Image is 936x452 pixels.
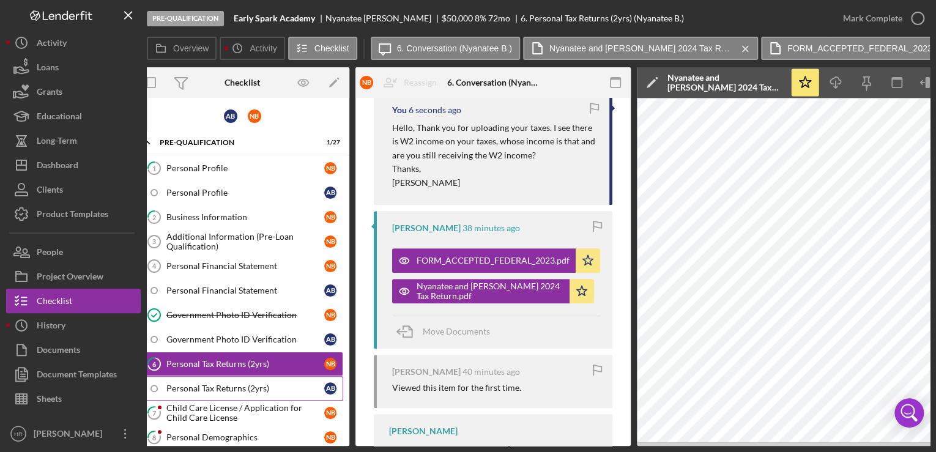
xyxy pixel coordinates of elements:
[389,426,458,436] div: [PERSON_NAME]
[549,43,733,53] label: Nyanatee and [PERSON_NAME] 2024 Tax Return.pdf
[6,387,141,411] a: Sheets
[831,6,930,31] button: Mark Complete
[6,104,141,128] button: Educational
[462,367,520,377] time: 2025-09-24 21:54
[14,431,23,437] text: HR
[37,313,65,341] div: History
[166,310,324,320] div: Government Photo ID Verification
[141,303,343,327] a: Government Photo ID VerificationNB
[37,240,63,267] div: People
[324,309,336,321] div: N B
[392,223,461,233] div: [PERSON_NAME]
[6,128,141,153] a: Long-Term
[324,358,336,370] div: N B
[442,13,473,23] span: $50,000
[152,238,156,245] tspan: 3
[166,286,324,295] div: Personal Financial Statement
[6,55,141,80] a: Loans
[166,212,324,222] div: Business Information
[37,289,72,316] div: Checklist
[160,139,310,146] div: Pre-Qualification
[225,78,260,87] div: Checklist
[6,289,141,313] button: Checklist
[166,163,324,173] div: Personal Profile
[6,264,141,289] a: Project Overview
[220,37,284,60] button: Activity
[409,105,461,115] time: 2025-09-24 22:34
[288,37,357,60] button: Checklist
[166,403,324,423] div: Child Care License / Application for Child Care License
[392,383,521,393] div: Viewed this item for the first time.
[324,260,336,272] div: N B
[360,76,373,89] div: N B
[234,13,315,23] b: Early Spark Academy
[6,153,141,177] button: Dashboard
[152,360,157,368] tspan: 6
[6,177,141,202] button: Clients
[147,11,224,26] div: Pre-Qualification
[166,261,324,271] div: Personal Financial Statement
[166,359,324,369] div: Personal Tax Returns (2yrs)
[6,80,141,104] button: Grants
[523,37,758,60] button: Nyanatee and [PERSON_NAME] 2024 Tax Return.pdf
[6,362,141,387] button: Document Templates
[371,37,520,60] button: 6. Conversation (Nyanatee B.)
[324,333,336,346] div: A B
[843,6,902,31] div: Mark Complete
[6,31,141,55] button: Activity
[488,13,510,23] div: 72 mo
[37,202,108,229] div: Product Templates
[324,431,336,443] div: N B
[152,262,157,270] tspan: 4
[141,254,343,278] a: 4Personal Financial StatementNB
[392,248,600,273] button: FORM_ACCEPTED_FEDERAL_2023.pdf
[6,313,141,338] button: History
[224,109,237,123] div: A B
[417,256,570,265] div: FORM_ACCEPTED_FEDERAL_2023.pdf
[141,352,343,376] a: 6Personal Tax Returns (2yrs)NB
[141,180,343,205] a: Personal ProfileAB
[141,156,343,180] a: 1Personal ProfileNB
[423,326,490,336] span: Move Documents
[37,362,117,390] div: Document Templates
[6,338,141,362] button: Documents
[6,240,141,264] a: People
[392,105,407,115] div: You
[6,202,141,226] button: Product Templates
[894,398,924,428] div: Open Intercom Messenger
[6,421,141,446] button: HR[PERSON_NAME]
[147,37,217,60] button: Overview
[37,128,77,156] div: Long-Term
[37,80,62,107] div: Grants
[392,367,461,377] div: [PERSON_NAME]
[475,13,486,23] div: 8 %
[37,177,63,205] div: Clients
[324,284,336,297] div: A B
[37,153,78,180] div: Dashboard
[141,278,343,303] a: Personal Financial StatementAB
[248,109,261,123] div: N B
[141,376,343,401] a: Personal Tax Returns (2yrs)AB
[152,433,156,441] tspan: 8
[166,188,324,198] div: Personal Profile
[324,187,336,199] div: A B
[166,335,324,344] div: Government Photo ID Verification
[324,211,336,223] div: N B
[314,43,349,53] label: Checklist
[173,43,209,53] label: Overview
[667,73,784,92] div: Nyanatee and [PERSON_NAME] 2024 Tax Return.pdf
[166,232,324,251] div: Additional Information (Pre-Loan Qualification)
[324,235,336,248] div: N B
[318,139,340,146] div: 1 / 27
[324,407,336,419] div: N B
[462,223,520,233] time: 2025-09-24 21:57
